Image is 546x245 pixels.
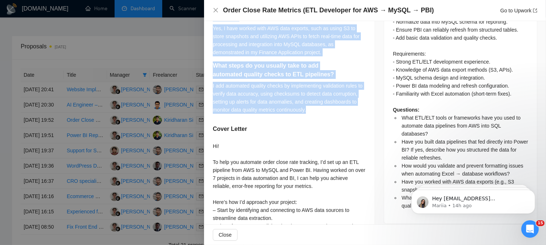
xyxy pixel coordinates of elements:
[500,8,537,13] a: Go to Upworkexport
[213,229,238,241] button: Close
[223,6,434,15] h4: Order Close Rate Metrics (ETL Developer for AWS → MySQL → PBI)
[521,220,539,238] iframe: Intercom live chat
[213,7,219,13] button: Close
[213,61,343,79] h5: What steps do you usually take to add automated quality checks to ETL pipelines?
[213,82,366,114] div: I add automated quality checks by implementing validation rules to verify data accuracy, using ch...
[533,8,537,13] span: export
[213,125,247,133] h5: Cover Letter
[402,163,523,177] span: How would you validate and prevent formatting issues when automating Excel → database workflows?
[393,107,419,113] strong: Questions:
[219,231,232,239] span: Close
[213,7,219,13] span: close
[402,139,528,161] span: Have you built data pipelines that fed directly into Power BI? If yes, describe how you structure...
[400,174,546,225] iframe: Intercom notifications message
[402,115,521,137] span: What ETL/ELT tools or frameworks have you used to automate data pipelines from AWS into SQL datab...
[213,24,366,56] div: Yes, I have worked with AWS data exports, such as using S3 to store snapshots and utilizing AWS A...
[536,220,545,226] span: 15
